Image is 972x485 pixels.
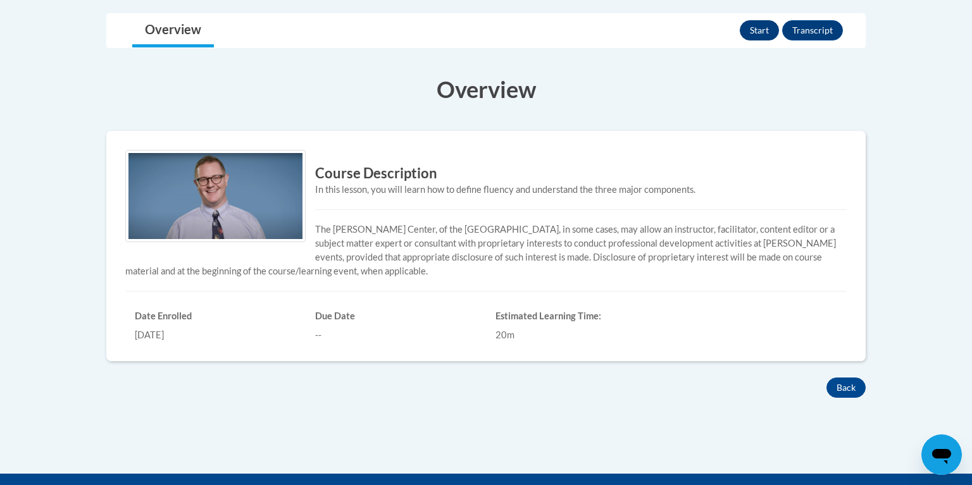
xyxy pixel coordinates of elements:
div: -- [315,328,477,342]
h3: Course Description [125,164,847,183]
iframe: Button to launch messaging window [921,434,962,475]
img: Course logo image [125,150,306,243]
button: Back [826,378,866,398]
h6: Due Date [315,310,477,322]
a: Overview [132,14,214,47]
h6: Date Enrolled [135,310,296,322]
button: Start [740,20,779,40]
h3: Overview [106,73,866,105]
h6: Estimated Learning Time: [495,310,657,322]
div: [DATE] [135,328,296,342]
p: The [PERSON_NAME] Center, of the [GEOGRAPHIC_DATA], in some cases, may allow an instructor, facil... [125,223,847,278]
button: Transcript [782,20,843,40]
div: 20m [495,328,657,342]
div: In this lesson, you will learn how to define fluency and understand the three major components. [125,183,847,197]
